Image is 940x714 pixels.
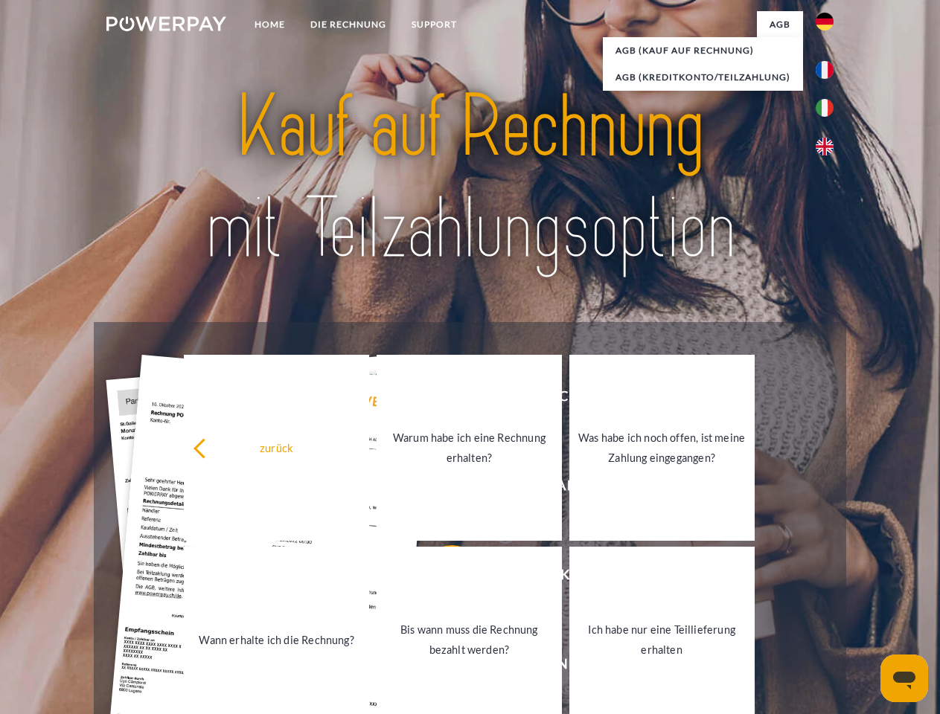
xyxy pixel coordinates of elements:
img: fr [816,61,834,79]
img: logo-powerpay-white.svg [106,16,226,31]
img: it [816,99,834,117]
div: Was habe ich noch offen, ist meine Zahlung eingegangen? [578,428,746,468]
a: AGB (Kreditkonto/Teilzahlung) [603,64,803,91]
div: Ich habe nur eine Teillieferung erhalten [578,620,746,660]
img: en [816,138,834,155]
a: Was habe ich noch offen, ist meine Zahlung eingegangen? [569,355,755,541]
a: agb [757,11,803,38]
div: Wann erhalte ich die Rechnung? [193,629,360,649]
div: Warum habe ich eine Rechnung erhalten? [386,428,553,468]
a: Home [242,11,298,38]
img: title-powerpay_de.svg [142,71,798,285]
img: de [816,13,834,30]
a: SUPPORT [399,11,470,38]
div: Bis wann muss die Rechnung bezahlt werden? [386,620,553,660]
a: AGB (Kauf auf Rechnung) [603,37,803,64]
a: DIE RECHNUNG [298,11,399,38]
iframe: Button to launch messaging window [880,654,928,702]
div: zurück [193,437,360,457]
